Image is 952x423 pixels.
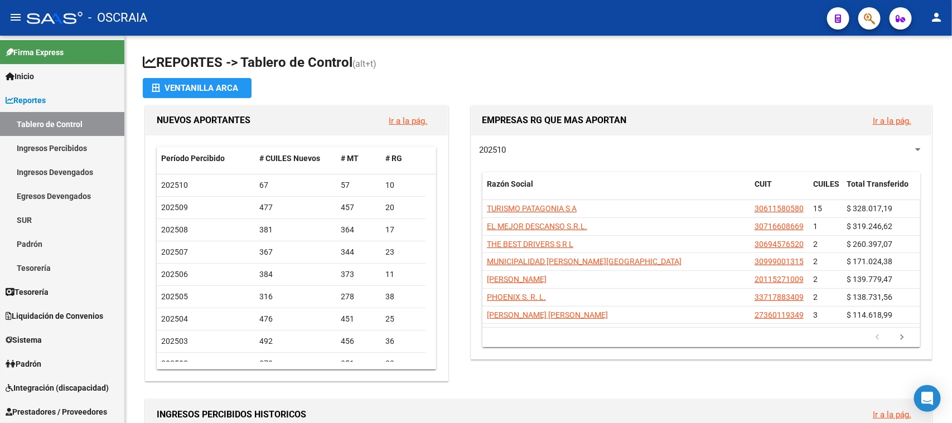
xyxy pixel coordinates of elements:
[864,110,920,131] button: Ir a la pág.
[385,154,402,163] span: # RG
[259,290,332,303] div: 316
[161,292,188,301] span: 202505
[482,172,750,209] datatable-header-cell: Razón Social
[143,54,934,73] h1: REPORTES -> Tablero de Control
[259,201,332,214] div: 477
[847,293,892,302] span: $ 138.731,56
[847,222,892,231] span: $ 319.246,62
[487,240,573,249] span: THE BEST DRIVERS S R L
[755,310,804,319] span: 27360119349
[259,154,320,163] span: # CUILES Nuevos
[385,313,421,325] div: 25
[487,275,547,284] span: [PERSON_NAME]
[341,290,376,303] div: 278
[152,78,243,98] div: Ventanilla ARCA
[385,357,421,370] div: 22
[143,78,252,98] button: Ventanilla ARCA
[341,313,376,325] div: 451
[842,172,920,209] datatable-header-cell: Total Transferido
[6,70,34,82] span: Inicio
[847,240,892,249] span: $ 260.397,07
[341,268,376,281] div: 373
[755,240,804,249] span: 30694576520
[809,172,842,209] datatable-header-cell: CUILES
[381,147,426,171] datatable-header-cell: # RG
[873,116,911,126] a: Ir a la pág.
[259,313,332,325] div: 476
[157,409,306,420] span: INGRESOS PERCIBIDOS HISTORICOS
[161,154,225,163] span: Período Percibido
[259,268,332,281] div: 384
[755,293,804,302] span: 33717883409
[873,410,911,420] a: Ir a la pág.
[813,204,822,213] span: 15
[385,201,421,214] div: 20
[259,223,332,236] div: 381
[161,337,188,346] span: 202503
[487,222,587,231] span: EL MEJOR DESCANSO S.R.L.
[6,406,107,418] span: Prestadores / Proveedores
[487,204,577,213] span: TURISMO PATAGONIA S A
[847,275,892,284] span: $ 139.779,47
[157,147,255,171] datatable-header-cell: Período Percibido
[914,385,941,412] div: Open Intercom Messenger
[892,332,913,344] a: go to next page
[755,257,804,266] span: 30999001315
[487,310,608,319] span: [PERSON_NAME] [PERSON_NAME]
[341,179,376,192] div: 57
[88,6,147,30] span: - OSCRAIA
[259,335,332,348] div: 492
[813,275,818,284] span: 2
[813,257,818,266] span: 2
[847,257,892,266] span: $ 171.024,38
[813,222,818,231] span: 1
[161,359,188,368] span: 202502
[259,357,332,370] div: 373
[6,286,49,298] span: Tesorería
[6,382,109,394] span: Integración (discapacidad)
[6,310,103,322] span: Liquidación de Convenios
[6,46,64,59] span: Firma Express
[6,358,41,370] span: Padrón
[9,11,22,24] mat-icon: menu
[6,94,46,106] span: Reportes
[385,246,421,259] div: 23
[385,335,421,348] div: 36
[847,204,892,213] span: $ 328.017,19
[161,314,188,323] span: 202504
[755,179,772,188] span: CUIT
[755,204,804,213] span: 30611580580
[161,203,188,212] span: 202509
[255,147,336,171] datatable-header-cell: # CUILES Nuevos
[161,247,188,256] span: 202507
[385,290,421,303] div: 38
[482,115,627,125] span: EMPRESAS RG QUE MAS APORTAN
[341,335,376,348] div: 456
[259,246,332,259] div: 367
[847,310,892,319] span: $ 114.618,99
[380,110,437,131] button: Ir a la pág.
[755,222,804,231] span: 30716608669
[341,246,376,259] div: 344
[847,179,908,188] span: Total Transferido
[385,268,421,281] div: 11
[755,275,804,284] span: 20115271009
[813,179,839,188] span: CUILES
[480,145,506,155] span: 202510
[813,310,818,319] span: 3
[157,115,250,125] span: NUEVOS APORTANTES
[341,154,359,163] span: # MT
[336,147,381,171] datatable-header-cell: # MT
[930,11,943,24] mat-icon: person
[161,225,188,234] span: 202508
[487,179,533,188] span: Razón Social
[385,223,421,236] div: 17
[867,332,888,344] a: go to previous page
[161,181,188,189] span: 202510
[487,293,546,302] span: PHOENIX S. R. L.
[161,270,188,279] span: 202506
[385,179,421,192] div: 10
[750,172,809,209] datatable-header-cell: CUIT
[813,240,818,249] span: 2
[389,116,428,126] a: Ir a la pág.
